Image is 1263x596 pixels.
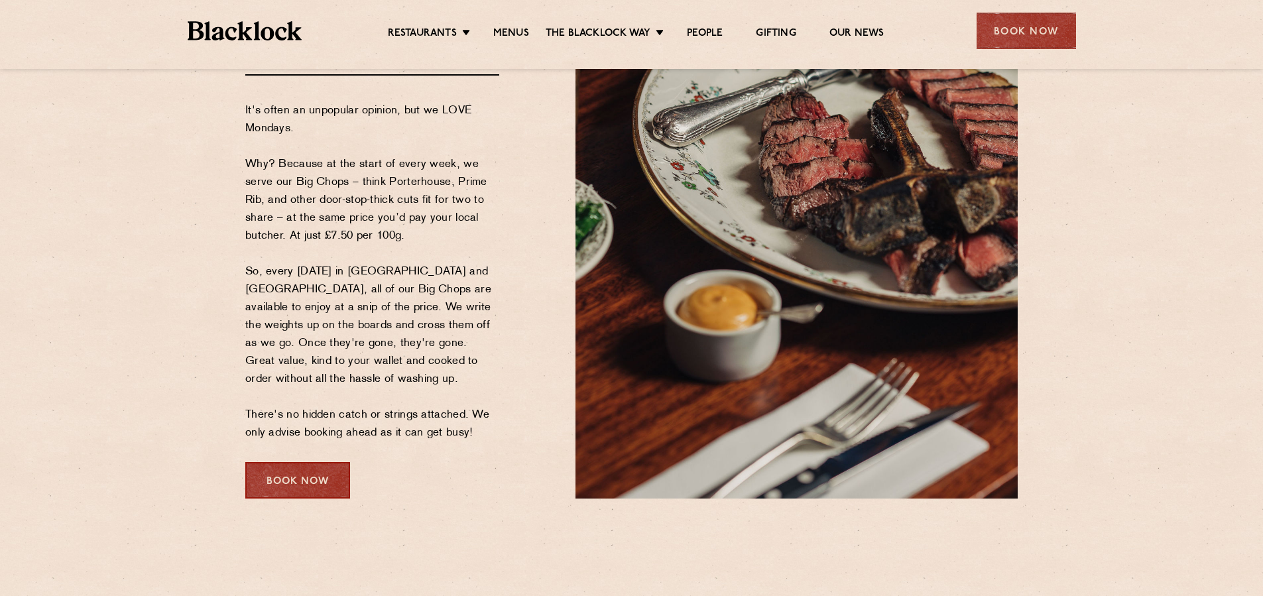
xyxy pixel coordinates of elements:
[756,27,796,42] a: Gifting
[245,102,499,442] p: It's often an unpopular opinion, but we LOVE Mondays. Why? Because at the start of every week, we...
[388,27,457,42] a: Restaurants
[829,27,884,42] a: Our News
[245,462,350,499] div: Book Now
[977,13,1076,49] div: Book Now
[493,27,529,42] a: Menus
[188,21,302,40] img: BL_Textured_Logo-footer-cropped.svg
[546,27,650,42] a: The Blacklock Way
[687,27,723,42] a: People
